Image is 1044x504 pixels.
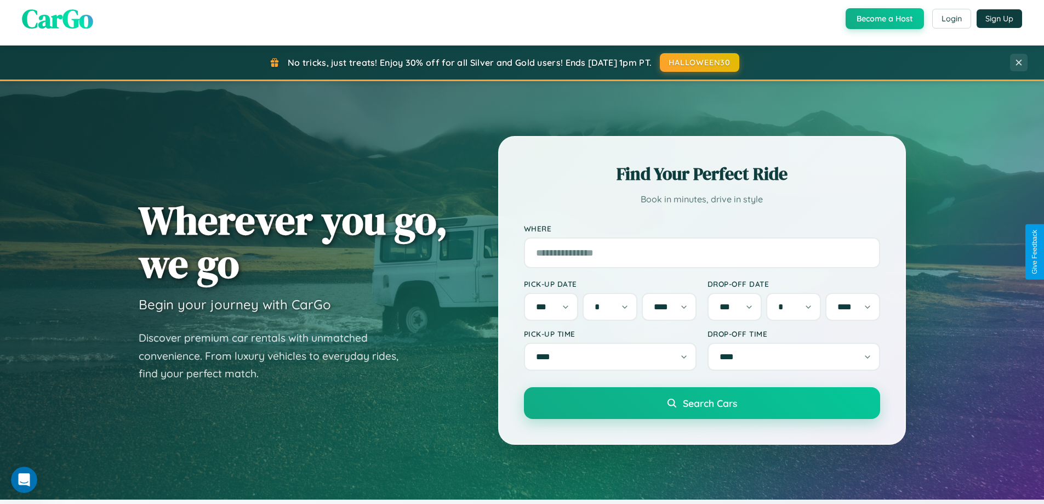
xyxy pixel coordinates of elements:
button: HALLOWEEN30 [660,53,739,72]
p: Discover premium car rentals with unmatched convenience. From luxury vehicles to everyday rides, ... [139,329,413,383]
h1: Wherever you go, we go [139,199,448,285]
label: Drop-off Date [708,279,880,288]
label: Where [524,224,880,233]
span: Search Cars [683,397,737,409]
label: Drop-off Time [708,329,880,338]
label: Pick-up Time [524,329,697,338]
button: Sign Up [977,9,1022,28]
span: CarGo [22,1,93,37]
div: Give Feedback [1031,230,1039,274]
h2: Find Your Perfect Ride [524,162,880,186]
h3: Begin your journey with CarGo [139,296,331,313]
p: Book in minutes, drive in style [524,191,880,207]
iframe: Intercom live chat [11,467,37,493]
button: Login [932,9,971,29]
span: No tricks, just treats! Enjoy 30% off for all Silver and Gold users! Ends [DATE] 1pm PT. [288,57,652,68]
label: Pick-up Date [524,279,697,288]
button: Search Cars [524,387,880,419]
button: Become a Host [846,8,924,29]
